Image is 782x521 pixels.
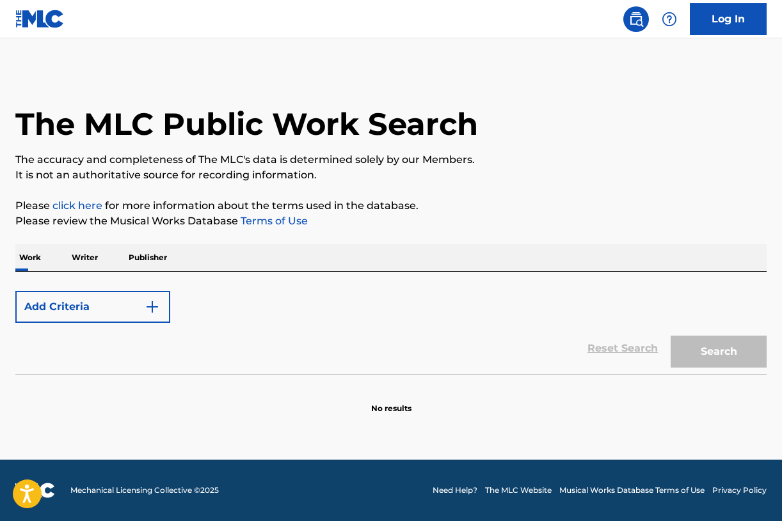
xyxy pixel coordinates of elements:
[52,199,102,212] a: click here
[15,291,170,323] button: Add Criteria
[15,483,55,498] img: logo
[15,167,767,183] p: It is not an authoritative source for recording information.
[15,198,767,214] p: Please for more information about the terms used in the database.
[623,6,649,32] a: Public Search
[145,299,160,315] img: 9d2ae6d4665cec9f34b9.svg
[559,485,705,496] a: Musical Works Database Terms of Use
[15,10,65,28] img: MLC Logo
[15,284,767,374] form: Search Form
[690,3,767,35] a: Log In
[238,215,308,227] a: Terms of Use
[657,6,682,32] div: Help
[15,105,478,143] h1: The MLC Public Work Search
[712,485,767,496] a: Privacy Policy
[15,244,45,271] p: Work
[70,485,219,496] span: Mechanical Licensing Collective © 2025
[371,387,411,414] p: No results
[718,460,782,521] iframe: Chat Widget
[125,244,171,271] p: Publisher
[15,214,767,229] p: Please review the Musical Works Database
[628,12,644,27] img: search
[433,485,477,496] a: Need Help?
[485,485,552,496] a: The MLC Website
[15,152,767,167] p: The accuracy and completeness of The MLC's data is determined solely by our Members.
[662,12,677,27] img: help
[68,244,102,271] p: Writer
